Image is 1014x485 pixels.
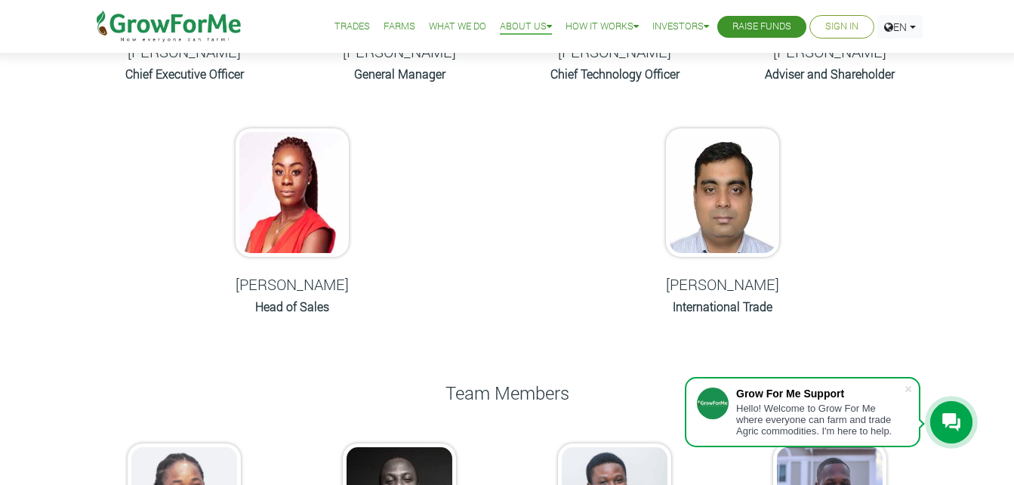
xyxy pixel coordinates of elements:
[736,388,904,400] div: Grow For Me Support
[500,19,552,35] a: About Us
[526,66,704,81] h6: Chief Technology Officer
[203,275,381,293] h5: [PERSON_NAME]
[96,42,273,60] h5: [PERSON_NAME]
[96,66,273,81] h6: Chief Executive Officer
[736,403,904,437] div: Hello! Welcome to Grow For Me where everyone can farm and trade Agric commodities. I'm here to help.
[566,19,639,35] a: How it Works
[311,42,489,60] h5: [PERSON_NAME]
[236,128,349,257] img: growforme image
[741,42,919,60] h5: [PERSON_NAME]
[334,19,370,35] a: Trades
[825,19,858,35] a: Sign In
[429,19,486,35] a: What We Do
[633,275,811,293] h5: [PERSON_NAME]
[741,66,919,81] h6: Adviser and Shareholder
[88,382,926,404] h4: Team Members
[526,42,704,60] h5: [PERSON_NAME]
[384,19,415,35] a: Farms
[666,128,779,257] img: growforme image
[633,299,811,314] h6: International Trade
[732,19,791,35] a: Raise Funds
[311,66,489,81] h6: General Manager
[203,299,381,314] h6: Head of Sales
[652,19,709,35] a: Investors
[877,15,923,39] a: EN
